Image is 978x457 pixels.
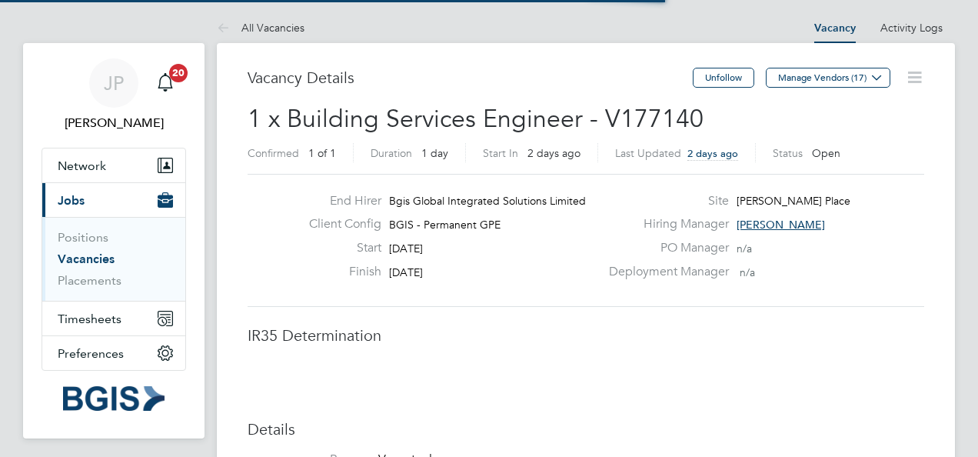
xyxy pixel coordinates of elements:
label: Finish [297,264,381,280]
span: 2 days ago [527,146,580,160]
span: 1 x Building Services Engineer - V177140 [248,104,704,134]
span: JP [104,73,124,93]
span: 2 days ago [687,147,738,160]
span: [PERSON_NAME] Place [737,194,850,208]
span: Network [58,158,106,173]
div: Jobs [42,217,185,301]
span: n/a [737,242,752,255]
label: Last Updated [615,146,681,160]
span: [PERSON_NAME] [737,218,825,232]
label: Duration [371,146,412,160]
label: Client Config [297,216,381,232]
span: 1 day [421,146,448,160]
span: Jobs [58,193,85,208]
button: Manage Vendors (17) [766,68,890,88]
label: Hiring Manager [600,216,729,232]
span: [DATE] [389,242,423,255]
label: Status [773,146,803,160]
img: bgis-logo-retina.png [63,386,165,411]
span: 1 of 1 [308,146,336,160]
button: Preferences [42,336,185,370]
label: Start In [483,146,518,160]
label: Start [297,240,381,256]
h3: Vacancy Details [248,68,693,88]
label: Confirmed [248,146,299,160]
span: n/a [740,265,755,279]
a: Vacancies [58,252,115,266]
a: JP[PERSON_NAME] [42,58,186,132]
button: Unfollow [693,68,754,88]
a: Activity Logs [880,21,943,35]
a: Go to home page [42,386,186,411]
a: Positions [58,230,108,245]
nav: Main navigation [23,43,205,439]
button: Timesheets [42,302,185,335]
span: BGIS - Permanent GPE [389,218,501,232]
label: Site [600,193,729,209]
a: 20 [150,58,181,108]
h3: IR35 Determination [248,325,924,345]
label: End Hirer [297,193,381,209]
span: Preferences [58,346,124,361]
a: All Vacancies [217,21,304,35]
a: Placements [58,273,121,288]
span: Jasmin Padmore [42,114,186,132]
span: [DATE] [389,265,423,279]
label: PO Manager [600,240,729,256]
span: Timesheets [58,312,121,326]
button: Jobs [42,183,185,217]
span: Open [812,146,840,160]
span: 20 [169,64,188,82]
a: Vacancy [814,22,856,35]
label: Deployment Manager [600,264,729,280]
span: Bgis Global Integrated Solutions Limited [389,194,586,208]
button: Network [42,148,185,182]
h3: Details [248,419,924,439]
